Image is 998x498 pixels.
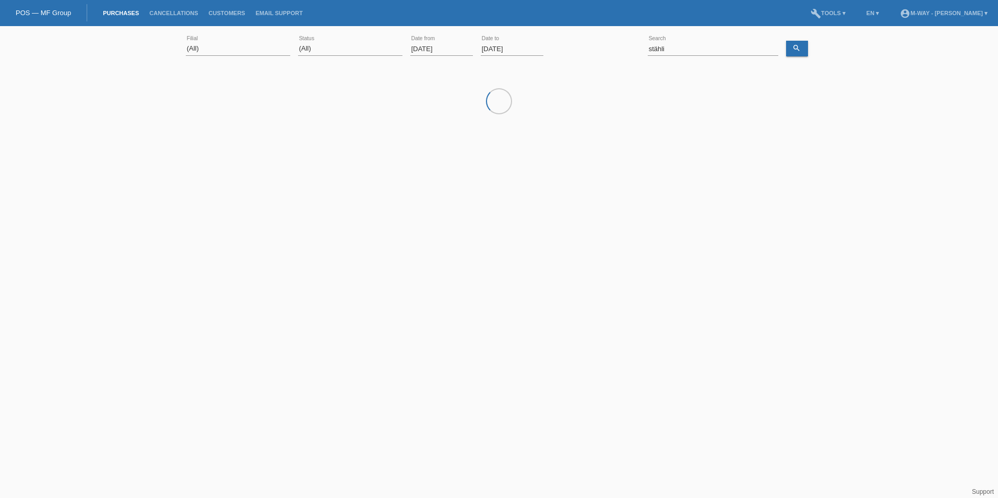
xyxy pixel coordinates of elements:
[144,10,203,16] a: Cancellations
[900,8,910,19] i: account_circle
[98,10,144,16] a: Purchases
[204,10,251,16] a: Customers
[251,10,308,16] a: Email Support
[16,9,71,17] a: POS — MF Group
[786,41,808,56] a: search
[972,488,994,495] a: Support
[895,10,993,16] a: account_circlem-way - [PERSON_NAME] ▾
[792,44,801,52] i: search
[811,8,821,19] i: build
[861,10,884,16] a: EN ▾
[805,10,851,16] a: buildTools ▾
